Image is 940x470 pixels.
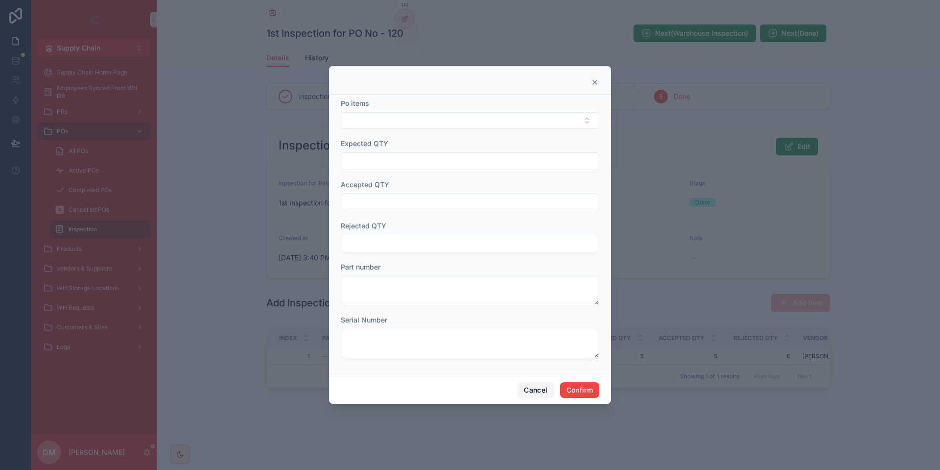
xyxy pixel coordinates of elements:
span: Accepted QTY [341,180,389,189]
span: Rejected QTY [341,222,386,230]
button: Select Button [341,112,599,129]
span: Po items [341,99,369,107]
span: Expected QTY [341,139,388,148]
button: Cancel [517,382,554,398]
span: Part number [341,263,380,271]
button: Confirm [560,382,599,398]
span: Serial Number [341,316,387,324]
